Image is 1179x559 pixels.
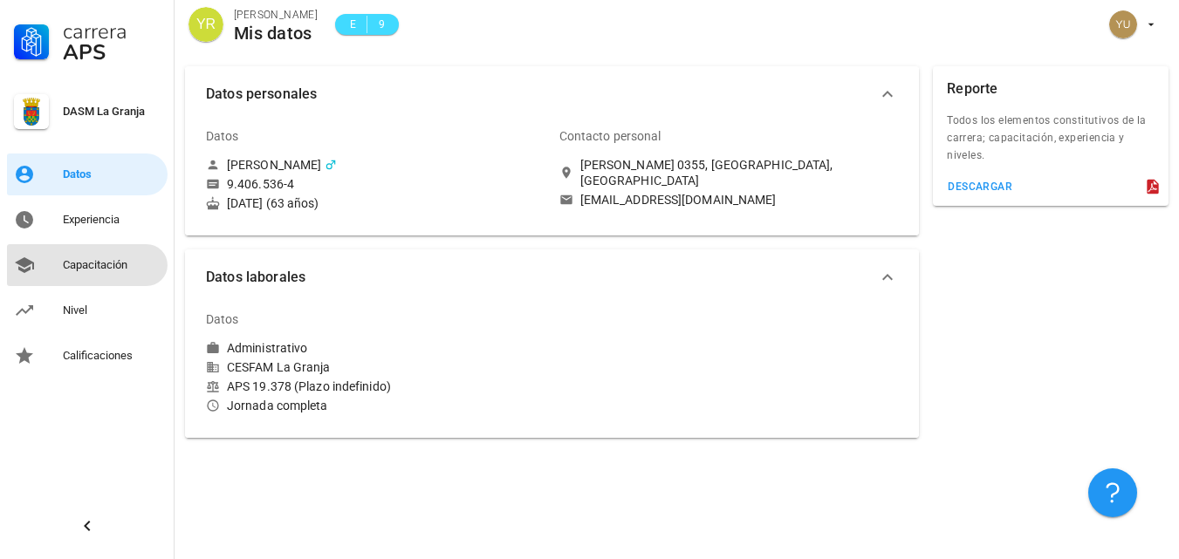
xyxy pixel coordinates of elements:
span: YR [196,7,216,42]
button: Datos personales [185,66,919,122]
a: Datos [7,153,168,195]
div: Nivel [63,303,161,317]
div: descargar [947,181,1012,193]
div: APS [63,42,161,63]
div: Administrativo [227,340,307,356]
div: Datos [63,167,161,181]
div: Datos [206,115,239,157]
div: APS 19.378 (Plazo indefinido) [206,378,545,394]
a: [EMAIL_ADDRESS][DOMAIN_NAME] [559,192,899,208]
button: Datos laborales [185,249,919,305]
span: 9 [374,16,388,33]
a: Calificaciones [7,335,168,377]
div: avatar [189,7,223,42]
div: Datos [206,298,239,340]
span: Datos laborales [206,265,877,290]
div: DASM La Granja [63,105,161,119]
div: [EMAIL_ADDRESS][DOMAIN_NAME] [580,192,777,208]
div: avatar [1109,10,1137,38]
a: Experiencia [7,199,168,241]
div: Reporte [947,66,997,112]
button: descargar [940,174,1019,199]
div: [PERSON_NAME] [234,6,318,24]
div: [PERSON_NAME] [227,157,321,173]
div: Calificaciones [63,349,161,363]
div: Jornada completa [206,398,545,413]
a: Capacitación [7,244,168,286]
div: CESFAM La Granja [206,359,545,375]
span: Datos personales [206,82,877,106]
div: Experiencia [63,213,161,227]
div: Carrera [63,21,161,42]
div: Mis datos [234,24,318,43]
div: [PERSON_NAME] 0355, [GEOGRAPHIC_DATA], [GEOGRAPHIC_DATA] [580,157,899,188]
a: [PERSON_NAME] 0355, [GEOGRAPHIC_DATA], [GEOGRAPHIC_DATA] [559,157,899,188]
div: Contacto personal [559,115,661,157]
div: 9.406.536-4 [227,176,294,192]
span: E [346,16,360,33]
div: [DATE] (63 años) [206,195,545,211]
div: Capacitación [63,258,161,272]
a: Nivel [7,290,168,331]
div: Todos los elementos constitutivos de la carrera; capacitación, experiencia y niveles. [933,112,1169,174]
